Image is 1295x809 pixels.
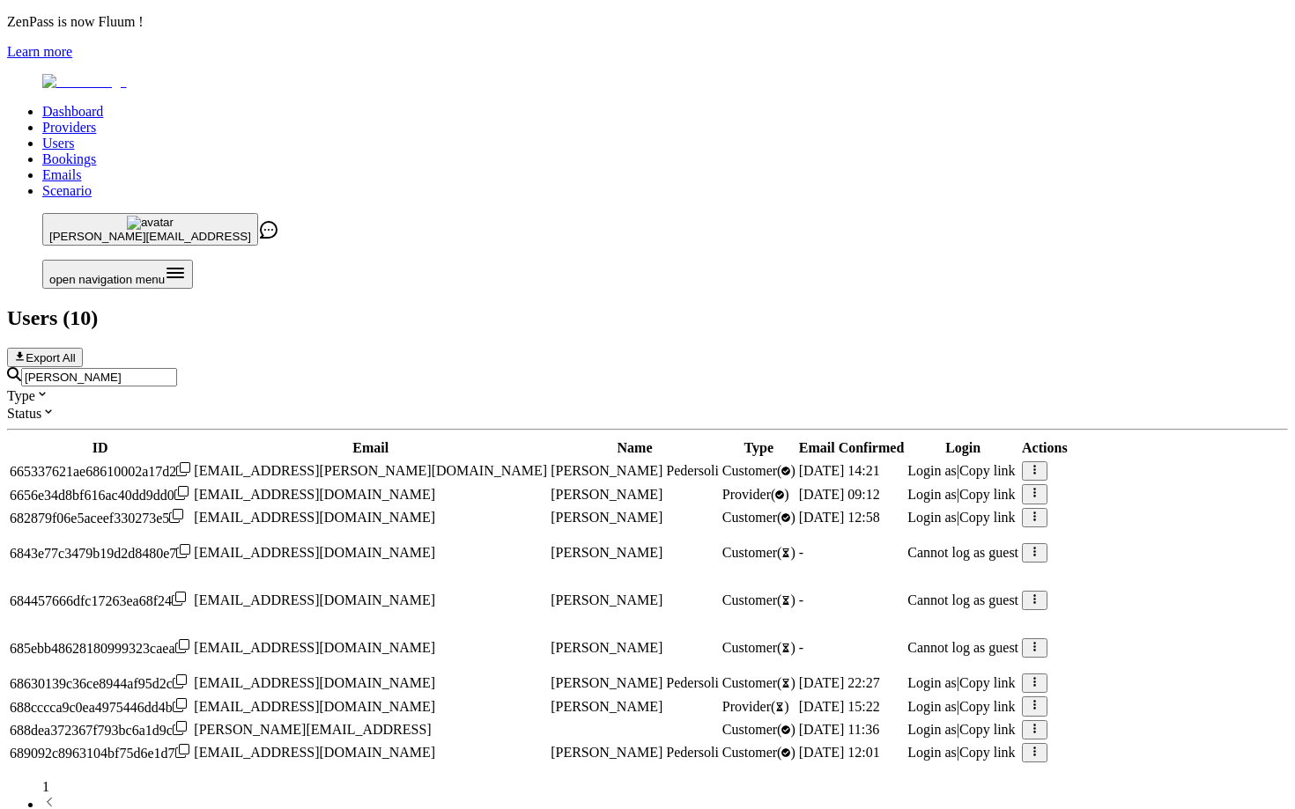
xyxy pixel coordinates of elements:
div: | [907,722,1018,738]
div: Click to copy [10,744,190,761]
div: Type [7,386,1288,404]
span: pending [722,675,795,690]
span: Login as [907,699,957,714]
input: Search by email [21,368,177,386]
img: avatar [127,216,174,230]
div: | [907,487,1018,503]
th: Login [906,439,1019,457]
span: [DATE] 14:21 [799,463,880,478]
div: Click to copy [10,486,190,504]
span: [EMAIL_ADDRESS][DOMAIN_NAME] [194,675,435,690]
span: pending [722,699,789,714]
div: Click to copy [10,544,190,562]
span: [PERSON_NAME][EMAIL_ADDRESS] [49,230,251,243]
div: Click to copy [10,698,190,716]
a: Users [42,136,74,151]
span: [EMAIL_ADDRESS][DOMAIN_NAME] [194,545,435,560]
span: [EMAIL_ADDRESS][DOMAIN_NAME] [194,699,435,714]
span: [EMAIL_ADDRESS][DOMAIN_NAME] [194,745,435,760]
span: [PERSON_NAME] [551,545,662,560]
span: Copy link [959,745,1016,760]
span: [DATE] 22:27 [799,675,880,690]
span: [PERSON_NAME] [551,640,662,655]
div: | [907,745,1018,761]
span: [PERSON_NAME][EMAIL_ADDRESS] [194,722,431,737]
p: ZenPass is now Fluum ! [7,14,1288,30]
span: [PERSON_NAME] Pedersoli [551,675,719,690]
p: Cannot log as guest [907,640,1018,656]
th: Email Confirmed [798,439,906,457]
span: [EMAIL_ADDRESS][DOMAIN_NAME] [194,487,435,502]
div: | [907,463,1018,479]
span: Login as [907,722,957,737]
span: [EMAIL_ADDRESS][DOMAIN_NAME] [194,592,435,607]
th: Type [721,439,796,457]
div: | [907,699,1018,715]
th: Actions [1021,439,1069,457]
div: Click to copy [10,509,190,526]
div: Status [7,404,1288,422]
button: Export All [7,348,83,367]
span: validated [722,745,795,760]
span: Copy link [959,463,1016,478]
span: [DATE] 11:36 [799,722,879,737]
span: Login as [907,510,957,525]
th: ID [9,439,191,457]
span: Copy link [959,510,1016,525]
a: Emails [42,167,81,182]
div: Click to copy [10,674,190,692]
p: Cannot log as guest [907,592,1018,608]
a: Learn more [7,44,72,59]
span: 1 [42,779,49,794]
span: [PERSON_NAME] [551,487,662,502]
span: [EMAIL_ADDRESS][DOMAIN_NAME] [194,640,435,655]
button: avatar[PERSON_NAME][EMAIL_ADDRESS] [42,213,258,246]
span: Copy link [959,487,1016,502]
span: - [799,592,803,607]
span: [DATE] 15:22 [799,699,880,714]
a: Dashboard [42,104,103,119]
th: Email [193,439,548,457]
a: Providers [42,120,96,135]
span: [PERSON_NAME] [551,592,662,607]
span: validated [722,463,795,478]
span: Customer ( ) [722,592,795,607]
span: Copy link [959,699,1016,714]
th: Name [550,439,720,457]
span: - [799,640,803,655]
span: [PERSON_NAME] Pedersoli [551,463,719,478]
span: Customer ( ) [722,640,795,655]
span: [DATE] 09:12 [799,487,880,502]
div: | [907,675,1018,691]
span: Customer ( ) [722,545,795,560]
span: Copy link [959,722,1016,737]
span: validated [722,487,789,502]
div: Click to copy [10,721,190,739]
div: | [907,510,1018,526]
a: Scenario [42,183,92,198]
div: Click to copy [10,639,190,657]
span: open navigation menu [49,273,165,286]
h2: Users ( 10 ) [7,306,1288,330]
span: [EMAIL_ADDRESS][DOMAIN_NAME] [194,510,435,525]
span: Copy link [959,675,1016,690]
img: Fluum Logo [42,74,127,90]
span: Login as [907,675,957,690]
span: validated [722,722,795,737]
button: Open menu [42,260,193,289]
div: Click to copy [10,592,190,609]
p: Cannot log as guest [907,545,1018,561]
div: Click to copy [10,462,190,480]
span: [DATE] 12:01 [799,745,880,760]
span: [PERSON_NAME] Pedersoli [551,745,719,760]
span: Login as [907,745,957,760]
a: Bookings [42,151,96,166]
span: - [799,545,803,560]
span: [DATE] 12:58 [799,510,880,525]
span: Login as [907,463,957,478]
span: Login as [907,487,957,502]
span: [PERSON_NAME] [551,699,662,714]
span: [PERSON_NAME] [551,510,662,525]
span: [EMAIL_ADDRESS][PERSON_NAME][DOMAIN_NAME] [194,463,547,478]
span: validated [722,510,795,525]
